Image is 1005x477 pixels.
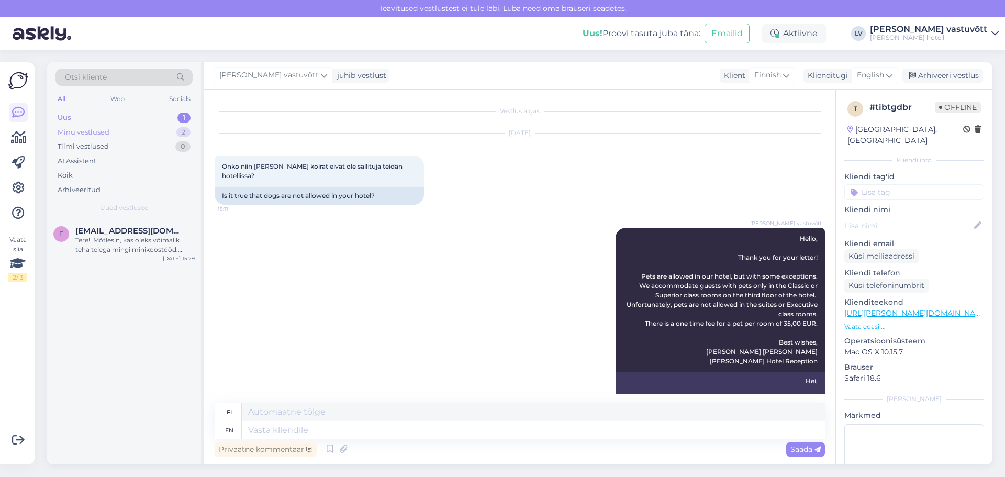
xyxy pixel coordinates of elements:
div: Web [108,92,127,106]
span: Finnish [754,70,781,81]
p: Klienditeekond [844,297,984,308]
p: Operatsioonisüsteem [844,336,984,347]
div: Arhiveeritud [58,185,100,195]
div: Privaatne kommentaar [215,442,317,457]
p: Mac OS X 10.15.7 [844,347,984,358]
p: Kliendi telefon [844,268,984,279]
span: emmalysiim7@gmail.com [75,226,184,236]
span: Saada [790,445,821,454]
div: [PERSON_NAME] hotell [870,34,987,42]
span: e [59,230,63,238]
div: 2 [176,127,191,138]
div: Küsi meiliaadressi [844,249,919,263]
div: Uus [58,113,71,123]
div: [GEOGRAPHIC_DATA], [GEOGRAPHIC_DATA] [847,124,963,146]
div: Arhiveeri vestlus [902,69,983,83]
p: Märkmed [844,410,984,421]
div: [PERSON_NAME] [844,394,984,404]
img: Askly Logo [8,71,28,91]
span: t [854,105,857,113]
p: Kliendi email [844,238,984,249]
div: Tiimi vestlused [58,141,109,152]
div: Aktiivne [762,24,826,43]
div: Proovi tasuta juba täna: [583,27,700,40]
span: Offline [935,102,981,113]
p: Vaata edasi ... [844,322,984,331]
p: Safari 18.6 [844,373,984,384]
div: AI Assistent [58,156,96,167]
div: Klient [720,70,745,81]
div: Küsi telefoninumbrit [844,279,929,293]
div: juhib vestlust [333,70,386,81]
span: Uued vestlused [100,203,149,213]
div: [PERSON_NAME] vastuvõtt [870,25,987,34]
p: Kliendi tag'id [844,171,984,182]
input: Lisa nimi [845,220,972,231]
div: Kõik [58,170,73,181]
div: 0 [175,141,191,152]
span: [PERSON_NAME] vastuvõtt [750,219,822,227]
div: [DATE] [215,128,825,138]
p: Brauser [844,362,984,373]
span: English [857,70,884,81]
span: Otsi kliente [65,72,107,83]
b: Uus! [583,28,602,38]
span: Onko niin [PERSON_NAME] koirat eivät ole sallituja teidän hotellissa? [222,162,404,180]
div: 1 [177,113,191,123]
div: Minu vestlused [58,127,109,138]
p: Kliendi nimi [844,204,984,215]
div: en [225,421,233,439]
div: Vaata siia [8,235,27,282]
a: [PERSON_NAME] vastuvõtt[PERSON_NAME] hotell [870,25,999,42]
div: # tibtgdbr [869,101,935,114]
button: Emailid [705,24,750,43]
div: Tere! Mõtlesin, kas oleks võimalik teha teiega mingi minikoostööd. Saaksin aidata neid laiemale p... [75,236,195,254]
span: 15:11 [218,205,257,213]
span: [PERSON_NAME] vastuvõtt [219,70,319,81]
div: fi [227,403,232,421]
div: [DATE] 15:29 [163,254,195,262]
div: Kliendi info [844,156,984,165]
div: Is it true that dogs are not allowed in your hotel? [215,187,424,205]
div: 2 / 3 [8,273,27,282]
div: LV [851,26,866,41]
div: All [55,92,68,106]
div: Vestlus algas [215,106,825,116]
div: Klienditugi [803,70,848,81]
input: Lisa tag [844,184,984,200]
div: Socials [167,92,193,106]
a: [URL][PERSON_NAME][DOMAIN_NAME] [844,308,989,318]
